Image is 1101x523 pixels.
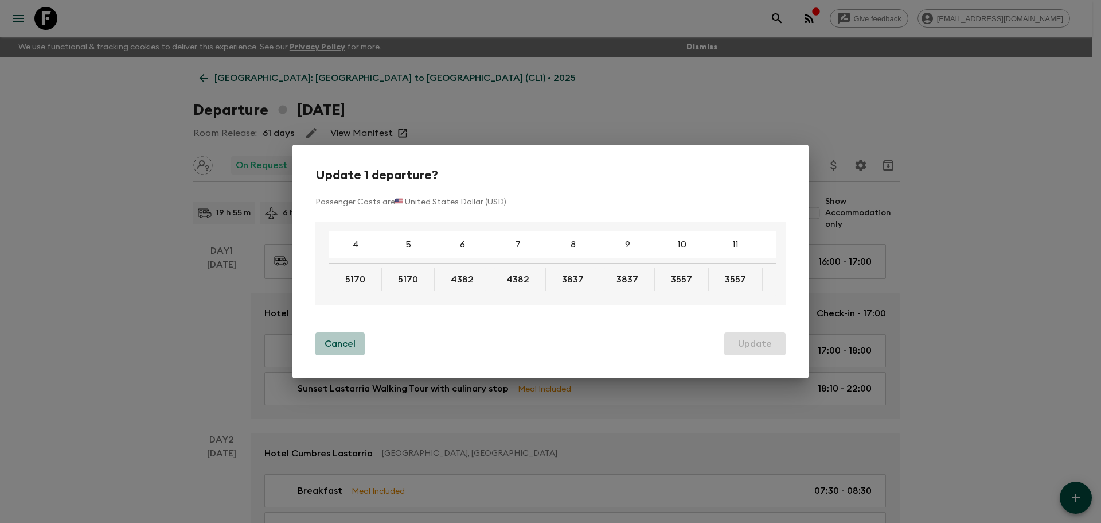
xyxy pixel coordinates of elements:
button: 5170 [331,268,379,291]
h2: Update 1 departure? [315,168,786,183]
div: Enter a new cost to update all selected instances [490,268,546,291]
p: Cancel [325,337,356,351]
button: 4382 [437,268,487,291]
div: Enter a new cost to update all selected instances [709,268,763,291]
div: Enter a new cost to update all selected instances [329,268,382,291]
button: 3557 [657,268,706,291]
button: 3557 [711,268,760,291]
p: 9 [625,238,630,251]
p: Passenger Costs are 🇺🇸 United States Dollar (USD) [315,196,786,208]
p: 10 [678,238,686,251]
p: 4 [353,238,359,251]
div: Enter a new cost to update all selected instances [600,268,655,291]
p: 7 [516,238,521,251]
button: 4382 [493,268,543,291]
div: Enter a new cost to update all selected instances [382,268,435,291]
button: 3837 [603,268,652,291]
div: Enter a new cost to update all selected instances [655,268,709,291]
p: 8 [571,238,576,251]
button: 3837 [548,268,598,291]
p: 6 [460,238,465,251]
button: 3369 [765,268,813,291]
div: Enter a new cost to update all selected instances [763,268,816,291]
div: Enter a new cost to update all selected instances [546,268,600,291]
button: 5170 [384,268,432,291]
p: 11 [733,238,739,251]
div: Enter a new cost to update all selected instances [435,268,490,291]
button: Cancel [315,332,365,355]
p: 5 [405,238,411,251]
